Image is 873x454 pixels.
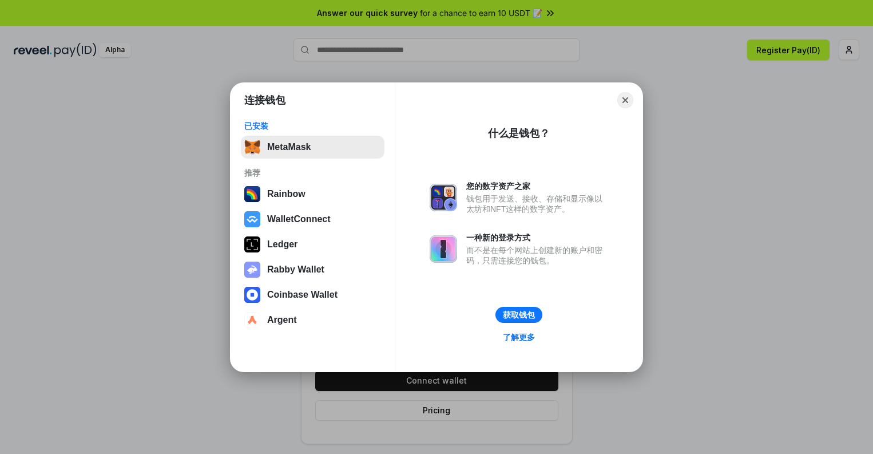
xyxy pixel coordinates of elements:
button: Rainbow [241,183,384,206]
div: 已安装 [244,121,381,131]
div: Rabby Wallet [267,264,324,275]
div: Rainbow [267,189,305,199]
div: 什么是钱包？ [488,127,550,140]
div: Coinbase Wallet [267,290,338,300]
div: Argent [267,315,297,325]
button: MetaMask [241,136,384,159]
a: 了解更多 [496,330,542,345]
img: svg+xml,%3Csvg%20width%3D%22120%22%20height%3D%22120%22%20viewBox%3D%220%200%20120%20120%22%20fil... [244,186,260,202]
div: 获取钱包 [503,310,535,320]
div: 钱包用于发送、接收、存储和显示像以太坊和NFT这样的数字资产。 [466,194,608,214]
div: Ledger [267,239,297,250]
button: Coinbase Wallet [241,283,384,306]
img: svg+xml,%3Csvg%20width%3D%2228%22%20height%3D%2228%22%20viewBox%3D%220%200%2028%2028%22%20fill%3D... [244,287,260,303]
div: MetaMask [267,142,311,152]
img: svg+xml,%3Csvg%20xmlns%3D%22http%3A%2F%2Fwww.w3.org%2F2000%2Fsvg%22%20fill%3D%22none%22%20viewBox... [430,235,457,263]
h1: 连接钱包 [244,93,285,107]
button: WalletConnect [241,208,384,231]
button: 获取钱包 [495,307,542,323]
img: svg+xml,%3Csvg%20xmlns%3D%22http%3A%2F%2Fwww.w3.org%2F2000%2Fsvg%22%20fill%3D%22none%22%20viewBox... [430,184,457,211]
div: 一种新的登录方式 [466,232,608,243]
img: svg+xml,%3Csvg%20width%3D%2228%22%20height%3D%2228%22%20viewBox%3D%220%200%2028%2028%22%20fill%3D... [244,211,260,227]
button: Rabby Wallet [241,258,384,281]
button: Ledger [241,233,384,256]
img: svg+xml,%3Csvg%20xmlns%3D%22http%3A%2F%2Fwww.w3.org%2F2000%2Fsvg%22%20width%3D%2228%22%20height%3... [244,236,260,252]
div: WalletConnect [267,214,331,224]
div: 而不是在每个网站上创建新的账户和密码，只需连接您的钱包。 [466,245,608,266]
button: Close [617,92,633,108]
button: Argent [241,309,384,331]
div: 您的数字资产之家 [466,181,608,191]
div: 了解更多 [503,332,535,342]
div: 推荐 [244,168,381,178]
img: svg+xml,%3Csvg%20fill%3D%22none%22%20height%3D%2233%22%20viewBox%3D%220%200%2035%2033%22%20width%... [244,139,260,155]
img: svg+xml,%3Csvg%20width%3D%2228%22%20height%3D%2228%22%20viewBox%3D%220%200%2028%2028%22%20fill%3D... [244,312,260,328]
img: svg+xml,%3Csvg%20xmlns%3D%22http%3A%2F%2Fwww.w3.org%2F2000%2Fsvg%22%20fill%3D%22none%22%20viewBox... [244,262,260,278]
